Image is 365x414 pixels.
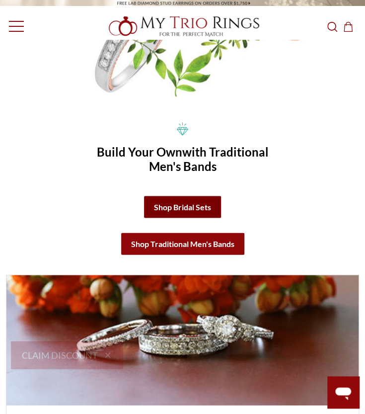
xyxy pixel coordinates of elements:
[327,22,337,32] svg: Search
[97,144,182,159] span: Build Your Own
[327,20,337,32] button: Search
[343,22,353,32] svg: cart.cart_preview
[131,239,234,248] b: Shop Traditional Men's Bands
[149,144,269,173] span: with Traditional Men's Bands
[343,20,359,32] a: Cart with 0 items
[154,202,211,211] b: Shop Bridal Sets
[144,196,221,218] a: Shop Bridal Sets
[121,233,244,254] a: Shop Traditional Men's Bands
[11,336,123,364] button: Claim Discount
[91,12,274,40] a: My Trio Rings
[103,10,262,42] img: My Trio Rings
[6,275,359,406] img: The Blissfully Trio Wedding Ring Set
[9,26,24,27] span: Toggle menu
